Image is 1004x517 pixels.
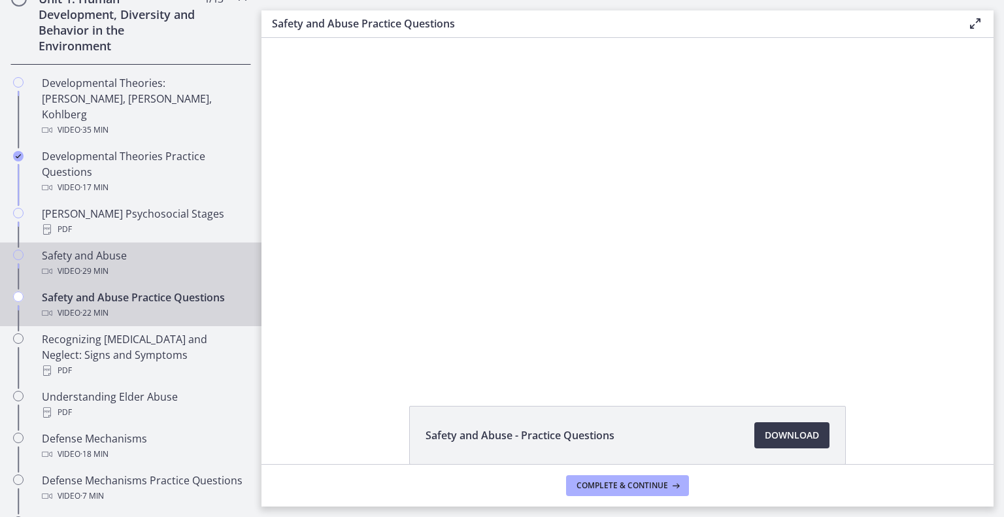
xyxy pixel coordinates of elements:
span: · 7 min [80,488,104,504]
iframe: Video Lesson [261,38,994,376]
div: Video [42,305,246,321]
div: PDF [42,363,246,378]
span: Download [765,427,819,443]
div: Video [42,122,246,138]
div: Developmental Theories: [PERSON_NAME], [PERSON_NAME], Kohlberg [42,75,246,138]
span: Safety and Abuse - Practice Questions [426,427,614,443]
span: Complete & continue [577,480,668,491]
div: Defense Mechanisms [42,431,246,462]
div: Understanding Elder Abuse [42,389,246,420]
span: · 22 min [80,305,109,321]
button: Complete & continue [566,475,689,496]
span: · 18 min [80,446,109,462]
span: · 17 min [80,180,109,195]
a: Download [754,422,829,448]
div: Video [42,180,246,195]
div: Safety and Abuse Practice Questions [42,290,246,321]
div: Recognizing [MEDICAL_DATA] and Neglect: Signs and Symptoms [42,331,246,378]
span: · 35 min [80,122,109,138]
div: Safety and Abuse [42,248,246,279]
div: PDF [42,222,246,237]
div: Video [42,488,246,504]
div: Defense Mechanisms Practice Questions [42,473,246,504]
span: · 29 min [80,263,109,279]
div: PDF [42,405,246,420]
div: [PERSON_NAME] Psychosocial Stages [42,206,246,237]
div: Developmental Theories Practice Questions [42,148,246,195]
h3: Safety and Abuse Practice Questions [272,16,946,31]
div: Video [42,263,246,279]
div: Video [42,446,246,462]
i: Completed [13,151,24,161]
